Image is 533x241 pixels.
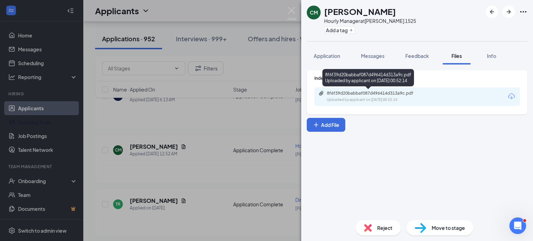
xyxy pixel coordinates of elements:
[377,224,392,232] span: Reject
[322,69,414,86] div: 8f6f39d20babbaf087d496414d313a9c.pdf Uploaded by applicant on [DATE] 00:52:14
[505,8,513,16] svg: ArrowRight
[488,8,496,16] svg: ArrowLeftNew
[324,26,355,34] button: PlusAdd a tag
[327,91,424,96] div: 8f6f39d20babbaf087d496414d313a9c.pdf
[519,8,527,16] svg: Ellipses
[432,224,465,232] span: Move to stage
[507,92,516,101] svg: Download
[451,53,462,59] span: Files
[319,91,431,103] a: Paperclip8f6f39d20babbaf087d496414d313a9c.pdfUploaded by applicant on [DATE] 00:52:14
[509,217,526,234] iframe: Intercom live chat
[314,75,520,81] div: Indeed Resume
[487,53,496,59] span: Info
[405,53,429,59] span: Feedback
[319,91,324,96] svg: Paperclip
[327,97,431,103] div: Uploaded by applicant on [DATE] 00:52:14
[324,17,416,24] div: Hourly Manager at [PERSON_NAME] 1525
[313,121,320,128] svg: Plus
[349,28,353,32] svg: Plus
[502,6,515,18] button: ArrowRight
[314,53,340,59] span: Application
[486,6,498,18] button: ArrowLeftNew
[307,118,345,132] button: Add FilePlus
[361,53,384,59] span: Messages
[324,6,396,17] h1: [PERSON_NAME]
[310,9,318,16] div: CM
